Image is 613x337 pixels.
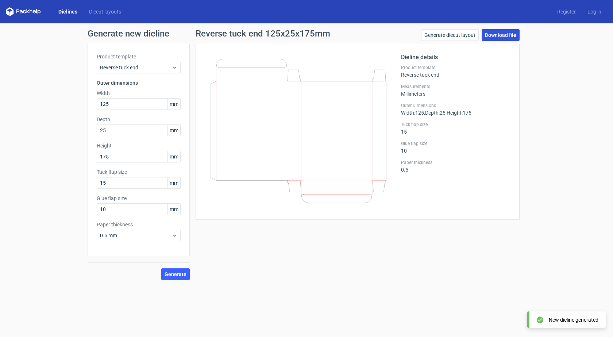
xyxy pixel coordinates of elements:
[167,125,180,136] span: mm
[167,177,180,188] span: mm
[446,110,471,116] span: , Height : 175
[88,29,525,38] h1: Generate new dieline
[97,221,181,228] label: Paper thickness
[97,53,181,60] label: Product template
[401,53,510,62] h2: Dieline details
[401,65,510,78] div: Reverse tuck end
[401,160,510,173] div: 0.5
[97,79,181,87] h3: Outer dimensions
[482,29,520,41] a: Download file
[100,232,172,239] span: 0.5 mm
[401,65,510,70] label: Product template
[401,122,510,127] label: Tuck flap size
[549,316,598,323] div: New dieline generated
[97,142,181,149] label: Height
[582,8,607,15] a: Log in
[401,103,510,108] label: Outer Dimensions
[401,84,510,89] label: Measurements
[165,272,186,277] span: Generate
[167,204,180,215] span: mm
[401,141,510,146] label: Glue flap size
[83,8,127,15] a: Diecut layouts
[161,268,190,280] button: Generate
[401,110,424,116] span: Width : 125
[424,110,446,116] span: , Depth : 25
[401,160,510,165] label: Paper thickness
[196,29,330,38] h1: Reverse tuck end 125x25x175mm
[97,116,181,123] label: Depth
[167,99,180,110] span: mm
[401,122,510,135] div: 15
[53,8,83,15] a: Dielines
[401,84,510,97] div: Millimeters
[97,89,181,97] label: Width
[97,168,181,176] label: Tuck flap size
[167,151,180,162] span: mm
[401,141,510,154] div: 10
[97,195,181,202] label: Glue flap size
[100,64,172,71] span: Reverse tuck end
[551,8,582,15] a: Register
[421,29,479,41] a: Generate diecut layout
